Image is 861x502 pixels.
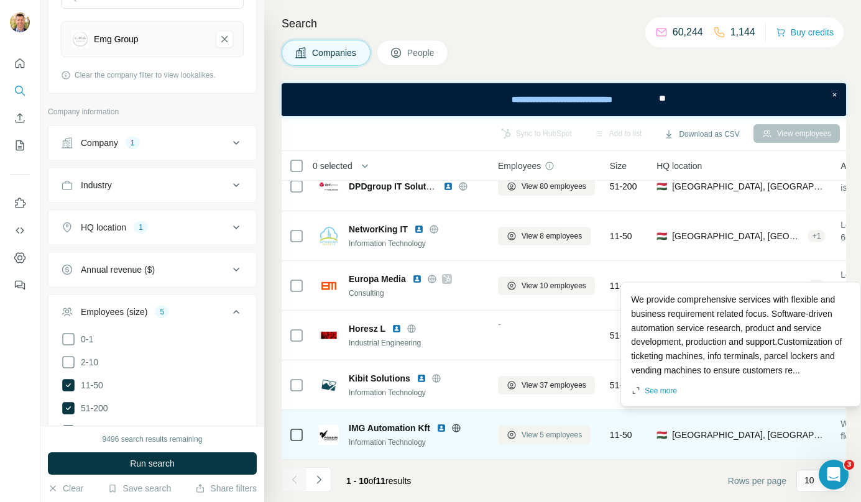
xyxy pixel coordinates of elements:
[282,83,846,116] iframe: Banner
[656,429,667,441] span: 🇭🇺
[319,425,339,445] img: Logo of IMG Automation Kft
[10,247,30,269] button: Dashboard
[319,331,339,340] img: Logo of Horesz L
[349,273,406,285] span: Europa Media
[672,180,826,193] span: [GEOGRAPHIC_DATA], [GEOGRAPHIC_DATA]
[282,15,846,32] h4: Search
[369,476,376,486] span: of
[376,476,386,486] span: 11
[48,297,256,332] button: Employees (size)5
[130,457,175,470] span: Run search
[349,337,483,349] div: Industrial Engineering
[349,223,408,235] span: NetworKing IT
[610,180,637,193] span: 51-200
[313,160,352,172] span: 0 selected
[349,238,483,249] div: Information Technology
[76,333,93,345] span: 0-1
[134,222,148,233] div: 1
[195,482,257,495] button: Share filters
[10,52,30,75] button: Quick start
[48,128,256,158] button: Company1
[728,475,786,487] span: Rows per page
[819,460,849,490] iframe: Intercom live chat
[349,322,385,335] span: Horesz L
[610,429,632,441] span: 11-50
[108,482,171,495] button: Save search
[10,134,30,157] button: My lists
[48,170,256,200] button: Industry
[656,230,667,242] span: 🇭🇺
[656,160,702,172] span: HQ location
[673,25,703,40] p: 60,244
[522,280,586,291] span: View 10 employees
[10,12,30,32] img: Avatar
[672,230,802,242] span: [GEOGRAPHIC_DATA], [GEOGRAPHIC_DATA]
[498,376,595,395] button: View 37 employees
[498,319,501,329] span: -
[498,160,541,172] span: Employees
[349,288,483,299] div: Consulting
[730,25,755,40] p: 1,144
[522,429,582,440] span: View 5 employees
[656,280,667,292] span: 🇭🇺
[349,387,483,398] div: Information Technology
[76,356,98,368] span: 2-10
[48,106,257,117] p: Company information
[522,380,586,391] span: View 37 employees
[656,180,667,193] span: 🇭🇺
[349,422,430,434] span: IMG Automation Kft
[631,293,850,378] div: We provide comprehensive services with flexible and business requirement related focus. Software-...
[672,429,826,441] span: [GEOGRAPHIC_DATA], [GEOGRAPHIC_DATA]
[48,212,256,242] button: HQ location1
[776,24,834,41] button: Buy credits
[126,137,140,148] div: 1
[75,70,216,81] span: Clear the company filter to view lookalikes.
[631,385,677,396] button: See more
[48,482,83,495] button: Clear
[412,274,422,284] img: LinkedIn logo
[94,33,139,45] div: Emg Group
[103,434,203,445] div: 9496 search results remaining
[844,460,854,470] span: 3
[10,274,30,296] button: Feedback
[319,176,339,196] img: Logo of DPDgroup IT Solutions Hungary
[407,47,436,59] span: People
[48,255,256,285] button: Annual revenue ($)
[319,375,339,395] img: Logo of Kibit Solutions
[10,192,30,214] button: Use Surfe on LinkedIn
[417,373,426,383] img: LinkedIn logo
[610,230,632,242] span: 11-50
[10,80,30,102] button: Search
[306,467,331,492] button: Navigate to next page
[392,324,402,334] img: LinkedIn logo
[81,179,112,191] div: Industry
[436,423,446,433] img: LinkedIn logo
[808,280,826,291] div: + 2
[443,181,453,191] img: LinkedIn logo
[81,221,126,234] div: HQ location
[76,379,103,391] span: 11-50
[610,280,632,292] span: 11-50
[81,306,147,318] div: Employees (size)
[76,402,108,414] span: 51-200
[804,474,814,486] p: 10
[10,219,30,242] button: Use Surfe API
[610,160,627,172] span: Size
[808,230,826,242] div: + 1
[312,47,357,59] span: Companies
[498,177,595,196] button: View 80 employees
[498,426,591,444] button: View 5 employees
[81,137,118,149] div: Company
[349,437,483,448] div: Information Technology
[498,276,595,295] button: View 10 employees
[522,181,586,192] span: View 80 employees
[498,227,591,245] button: View 8 employees
[216,30,233,48] button: Emg Group-remove-button
[655,125,748,144] button: Download as CSV
[346,476,369,486] span: 1 - 10
[10,107,30,129] button: Enrich CSV
[522,230,582,242] span: View 8 employees
[155,306,169,317] div: 5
